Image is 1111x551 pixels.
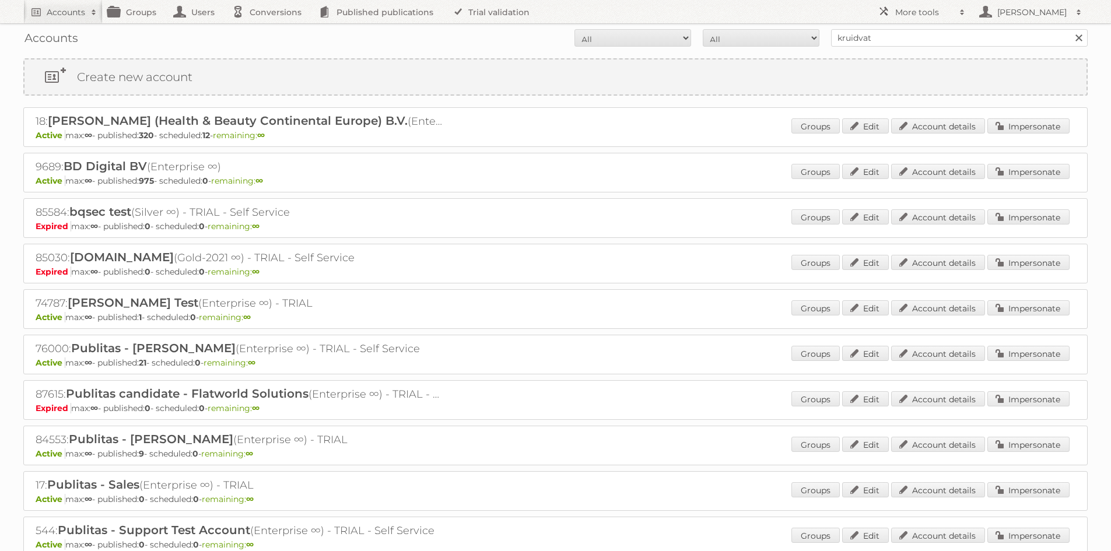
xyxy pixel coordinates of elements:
span: Expired [36,403,71,413]
span: remaining: [201,448,253,459]
a: Impersonate [987,437,1070,452]
strong: ∞ [85,494,92,504]
a: Create new account [24,59,1087,94]
strong: ∞ [248,357,255,368]
a: Groups [791,528,840,543]
p: max: - published: - scheduled: - [36,448,1075,459]
p: max: - published: - scheduled: - [36,221,1075,231]
a: Impersonate [987,528,1070,543]
a: Impersonate [987,164,1070,179]
span: remaining: [204,357,255,368]
a: Groups [791,164,840,179]
a: Impersonate [987,346,1070,361]
a: Groups [791,346,840,361]
strong: ∞ [252,266,260,277]
a: Account details [891,118,985,134]
span: [DOMAIN_NAME] [70,250,174,264]
a: Edit [842,209,889,224]
strong: ∞ [85,130,92,141]
strong: 9 [139,448,144,459]
strong: ∞ [252,221,260,231]
span: Publitas - Sales [47,478,139,492]
h2: Accounts [47,6,85,18]
strong: 0 [145,221,150,231]
p: max: - published: - scheduled: - [36,176,1075,186]
a: Edit [842,300,889,315]
h2: 76000: (Enterprise ∞) - TRIAL - Self Service [36,341,444,356]
span: remaining: [208,221,260,231]
strong: 0 [199,221,205,231]
a: Edit [842,482,889,497]
strong: ∞ [252,403,260,413]
strong: 0 [145,403,150,413]
strong: 0 [193,494,199,504]
a: Groups [791,300,840,315]
p: max: - published: - scheduled: - [36,312,1075,322]
strong: 975 [139,176,154,186]
strong: ∞ [246,539,254,550]
p: max: - published: - scheduled: - [36,539,1075,550]
a: Edit [842,528,889,543]
strong: ∞ [257,130,265,141]
strong: ∞ [85,539,92,550]
span: remaining: [213,130,265,141]
strong: 0 [202,176,208,186]
strong: 0 [145,266,150,277]
a: Impersonate [987,391,1070,406]
span: [PERSON_NAME] Test [68,296,198,310]
strong: ∞ [90,403,98,413]
a: Impersonate [987,300,1070,315]
span: Publitas candidate - Flatworld Solutions [66,387,309,401]
span: remaining: [199,312,251,322]
strong: 320 [139,130,154,141]
strong: 0 [139,539,145,550]
strong: ∞ [90,266,98,277]
a: Edit [842,255,889,270]
strong: 12 [202,130,210,141]
strong: ∞ [85,176,92,186]
a: Account details [891,482,985,497]
p: max: - published: - scheduled: - [36,357,1075,368]
strong: 1 [139,312,142,322]
a: Edit [842,118,889,134]
a: Account details [891,528,985,543]
a: Groups [791,118,840,134]
strong: ∞ [90,221,98,231]
a: Groups [791,437,840,452]
strong: ∞ [85,312,92,322]
span: Active [36,448,65,459]
h2: 17: (Enterprise ∞) - TRIAL [36,478,444,493]
a: Impersonate [987,209,1070,224]
h2: 87615: (Enterprise ∞) - TRIAL - Self Service [36,387,444,402]
strong: ∞ [85,448,92,459]
h2: [PERSON_NAME] [994,6,1070,18]
strong: ∞ [246,448,253,459]
a: Edit [842,346,889,361]
span: BD Digital BV [64,159,147,173]
span: remaining: [211,176,263,186]
strong: ∞ [243,312,251,322]
strong: 0 [199,403,205,413]
a: Impersonate [987,482,1070,497]
h2: More tools [895,6,954,18]
strong: 0 [193,539,199,550]
a: Account details [891,209,985,224]
a: Account details [891,391,985,406]
p: max: - published: - scheduled: - [36,494,1075,504]
a: Account details [891,255,985,270]
span: remaining: [208,266,260,277]
span: bqsec test [69,205,131,219]
strong: ∞ [246,494,254,504]
span: Active [36,176,65,186]
strong: 0 [139,494,145,504]
strong: ∞ [255,176,263,186]
h2: 9689: (Enterprise ∞) [36,159,444,174]
span: Expired [36,221,71,231]
strong: 21 [139,357,146,368]
span: Publitas - [PERSON_NAME] [71,341,236,355]
a: Edit [842,164,889,179]
span: Publitas - Support Test Account [58,523,250,537]
span: Active [36,130,65,141]
p: max: - published: - scheduled: - [36,403,1075,413]
a: Impersonate [987,118,1070,134]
